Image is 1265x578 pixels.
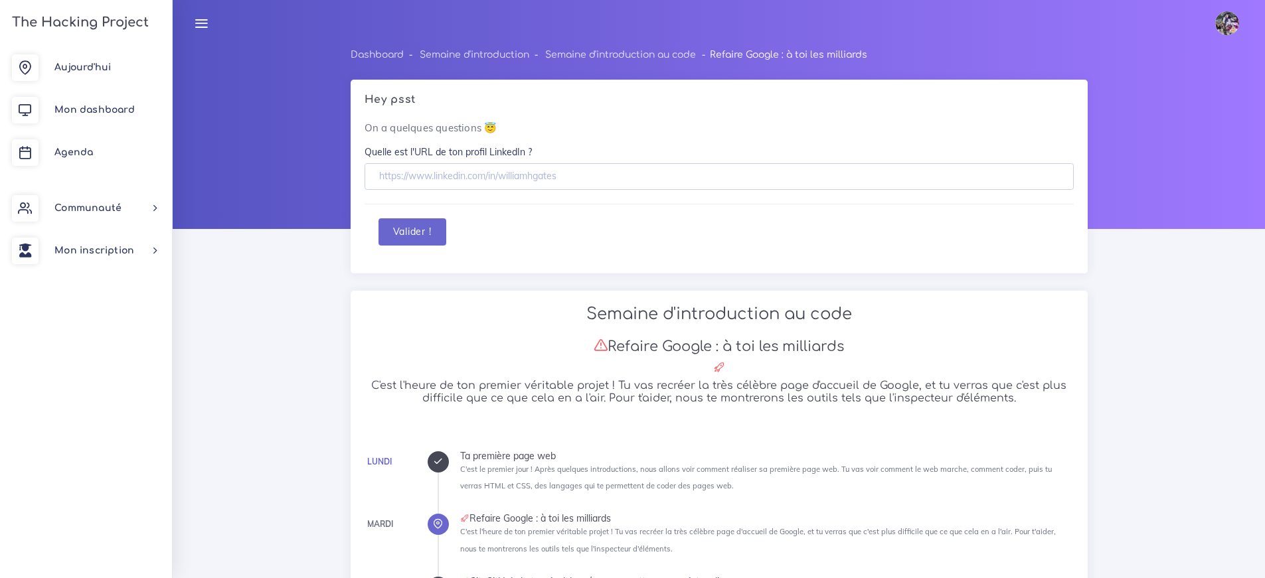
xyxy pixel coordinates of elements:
span: Mon inscription [54,246,134,255]
i: Projet à rendre ce jour-là [713,361,725,373]
div: Refaire Google : à toi les milliards [460,514,1074,523]
div: Mardi [367,517,393,532]
h3: Refaire Google : à toi les milliards [365,338,1074,355]
a: Semaine d'introduction au code [545,50,696,60]
small: C'est le premier jour ! Après quelques introductions, nous allons voir comment réaliser sa premiè... [460,465,1052,490]
h2: Semaine d'introduction au code [365,305,1074,324]
li: Refaire Google : à toi les milliards [696,46,867,63]
input: https://www.linkedin.com/in/williamhgates [365,163,1074,190]
a: Dashboard [351,50,404,60]
p: On a quelques questions 😇 [365,120,1074,136]
span: Aujourd'hui [54,62,111,72]
h3: The Hacking Project [8,15,149,30]
div: Ta première page web [460,451,1074,461]
i: Projet à rendre ce jour-là [460,514,469,523]
span: Mon dashboard [54,105,135,115]
img: eg54bupqcshyolnhdacp.jpg [1215,11,1239,35]
button: Valider ! [379,218,446,246]
small: C'est l'heure de ton premier véritable projet ! Tu vas recréer la très célèbre page d'accueil de ... [460,527,1056,553]
a: Lundi [367,457,392,467]
span: Communauté [54,203,122,213]
a: Semaine d'introduction [420,50,529,60]
label: Quelle est l'URL de ton profil LinkedIn ? [365,145,532,159]
h5: C'est l'heure de ton premier véritable projet ! Tu vas recréer la très célèbre page d'accueil de ... [365,380,1074,405]
span: Agenda [54,147,93,157]
h5: Hey psst [365,94,1074,106]
i: Attention : nous n'avons pas encore reçu ton projet aujourd'hui. N'oublie pas de le soumettre en ... [594,338,608,352]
